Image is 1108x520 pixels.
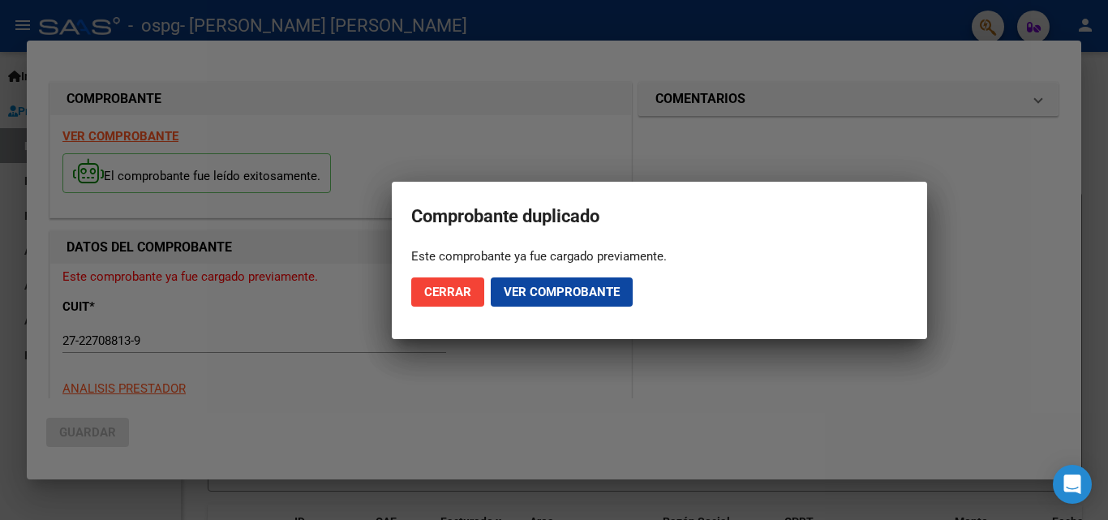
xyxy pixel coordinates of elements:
span: Cerrar [424,285,471,299]
div: Este comprobante ya fue cargado previamente. [411,248,908,264]
span: Ver comprobante [504,285,620,299]
button: Ver comprobante [491,277,633,307]
div: Open Intercom Messenger [1053,465,1092,504]
button: Cerrar [411,277,484,307]
h2: Comprobante duplicado [411,201,908,232]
